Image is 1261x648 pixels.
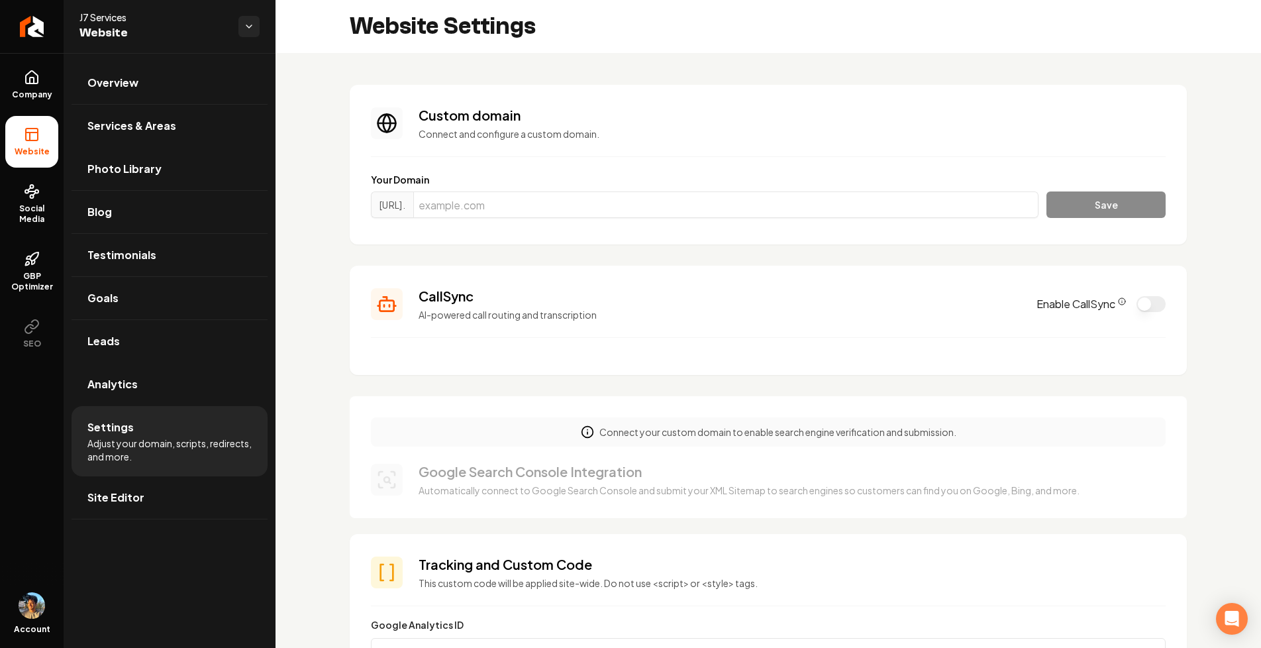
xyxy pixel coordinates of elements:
a: Analytics [72,363,268,405]
a: GBP Optimizer [5,241,58,303]
button: SEO [5,308,58,360]
h3: CallSync [419,287,1021,305]
a: Site Editor [72,476,268,519]
h2: Website Settings [350,13,536,40]
span: Site Editor [87,490,144,506]
p: AI-powered call routing and transcription [419,308,1021,321]
span: Adjust your domain, scripts, redirects, and more. [87,437,252,463]
span: Settings [87,419,134,435]
label: Enable CallSync [1036,296,1126,312]
span: [URL]. [371,191,413,218]
img: Aditya Nair [19,592,45,619]
a: Social Media [5,173,58,235]
span: GBP Optimizer [5,271,58,292]
span: Services & Areas [87,118,176,134]
p: Connect your custom domain to enable search engine verification and submission. [599,425,956,439]
span: Goals [87,290,119,306]
h3: Google Search Console Integration [419,462,1080,481]
div: Open Intercom Messenger [1216,603,1248,635]
a: Photo Library [72,148,268,190]
span: SEO [18,339,46,349]
span: Website [9,146,55,157]
p: This custom code will be applied site-wide. Do not use <script> or <style> tags. [419,576,1166,590]
button: Open user button [19,592,45,619]
a: Testimonials [72,234,268,276]
span: Website [79,24,228,42]
span: J7 Services [79,11,228,24]
span: Company [7,89,58,100]
a: Services & Areas [72,105,268,147]
a: Leads [72,320,268,362]
a: Company [5,59,58,111]
span: Overview [87,75,138,91]
span: Photo Library [87,161,162,177]
span: Account [14,624,50,635]
a: Blog [72,191,268,233]
label: Your Domain [371,173,1166,186]
span: Blog [87,204,112,220]
span: Analytics [87,376,138,392]
span: Testimonials [87,247,156,263]
label: Google Analytics ID [371,619,464,631]
a: Goals [72,277,268,319]
h3: Tracking and Custom Code [419,555,1166,574]
input: example.com [413,191,1038,218]
p: Automatically connect to Google Search Console and submit your XML Sitemap to search engines so c... [419,484,1080,497]
button: CallSync Info [1118,297,1126,305]
img: Rebolt Logo [20,16,44,37]
span: Social Media [5,203,58,225]
span: Leads [87,333,120,349]
a: Overview [72,62,268,104]
p: Connect and configure a custom domain. [419,127,1166,140]
h3: Custom domain [419,106,1166,125]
